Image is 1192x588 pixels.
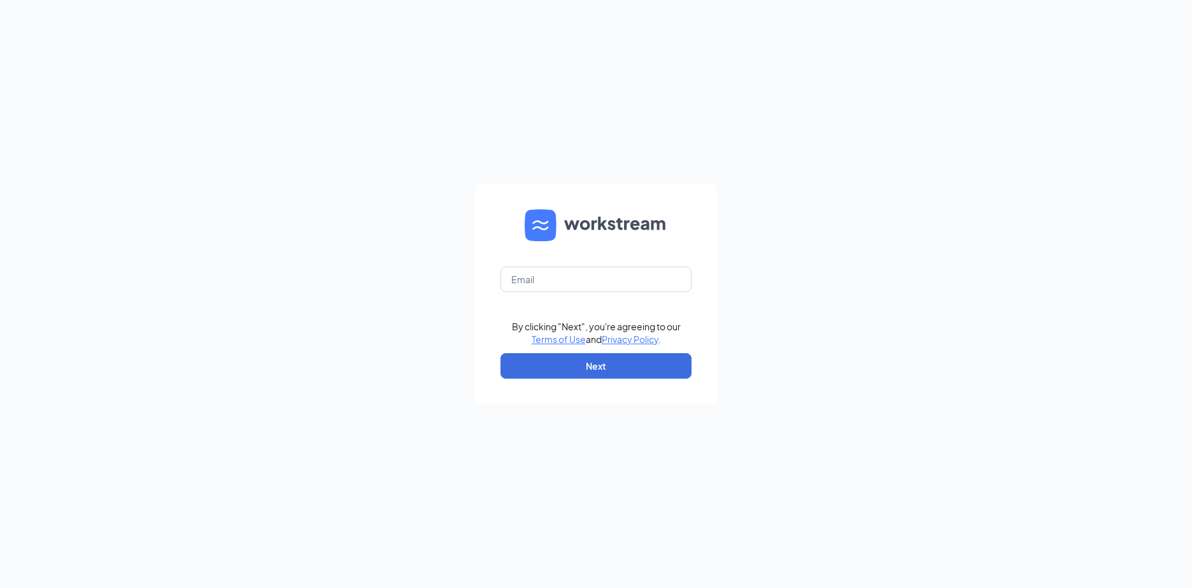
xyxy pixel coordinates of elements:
a: Terms of Use [532,333,586,345]
div: By clicking "Next", you're agreeing to our and . [512,320,681,346]
a: Privacy Policy [602,333,658,345]
input: Email [500,267,692,292]
button: Next [500,353,692,379]
img: WS logo and Workstream text [525,209,667,241]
